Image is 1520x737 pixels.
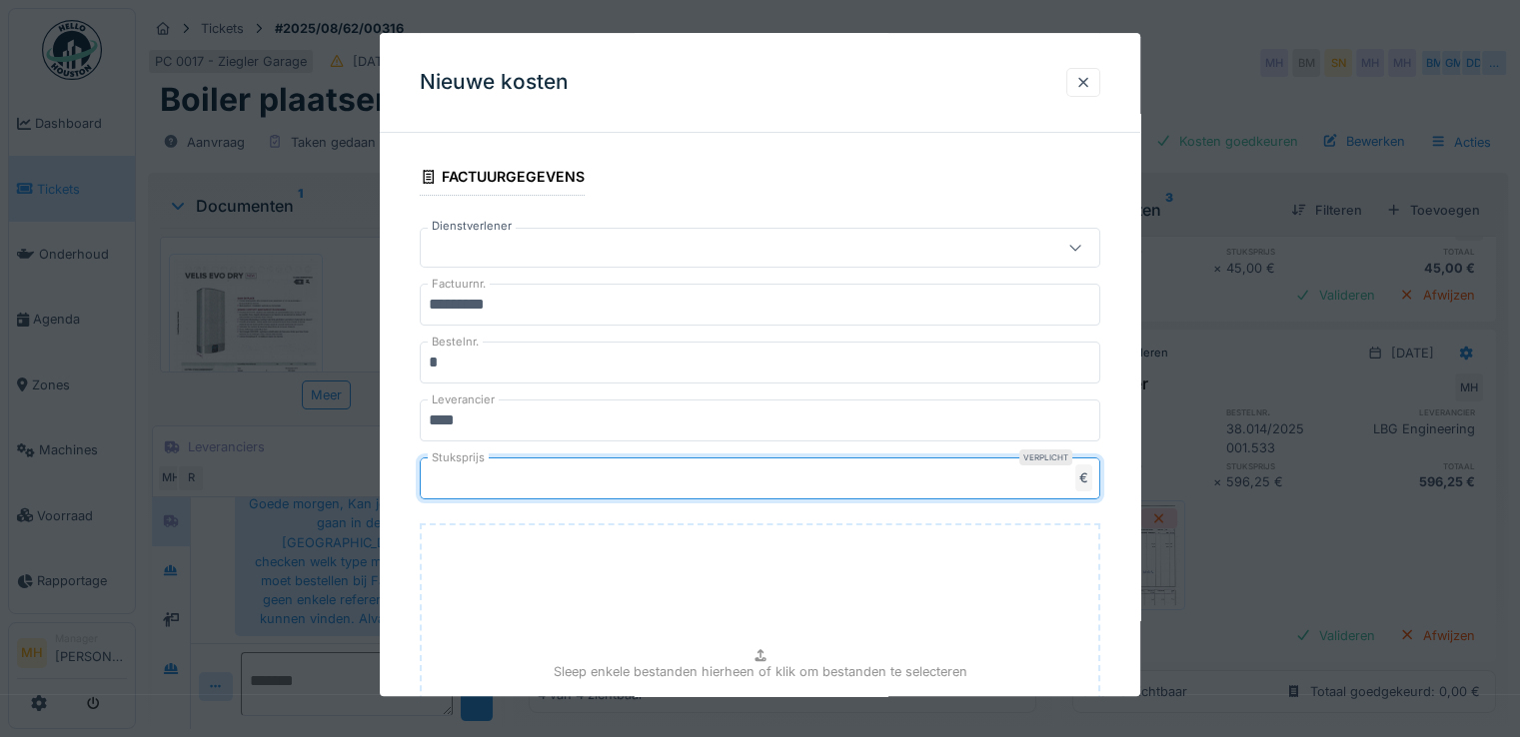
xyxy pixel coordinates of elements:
[428,449,489,466] label: Stuksprijs
[420,162,585,196] div: Factuurgegevens
[1075,464,1092,491] div: €
[428,391,499,408] label: Leverancier
[428,334,483,351] label: Bestelnr.
[428,218,516,235] label: Dienstverlener
[428,276,490,293] label: Factuurnr.
[1019,449,1072,465] div: Verplicht
[420,70,569,95] h3: Nieuwe kosten
[554,662,967,681] p: Sleep enkele bestanden hierheen of klik om bestanden te selecteren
